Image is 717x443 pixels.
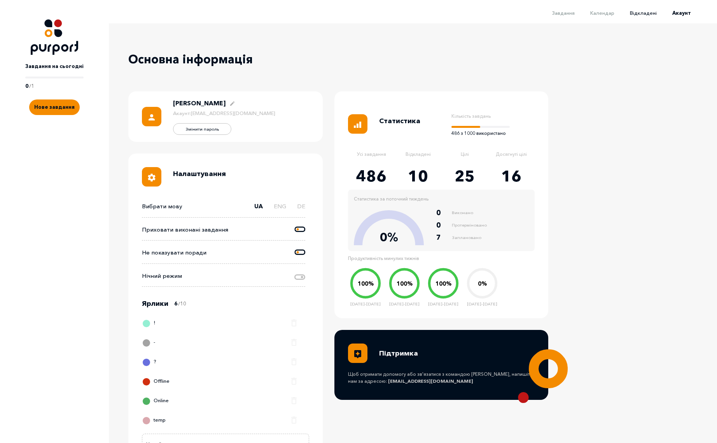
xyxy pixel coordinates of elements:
[29,99,80,115] button: Create new task
[435,280,451,287] text: 100 %
[348,301,383,307] p: [DATE]-[DATE]
[397,280,413,287] text: 100 %
[478,280,487,287] text: 0 %
[436,208,450,218] div: 0
[34,104,75,110] span: Нове завдання
[452,234,481,241] span: Заплановано
[354,195,428,202] p: Статистика за поточний тиждень
[451,113,510,120] p: Кількість завдань
[452,222,487,228] span: Протерміновано
[614,10,657,16] a: Відкладені
[590,10,614,16] span: Календар
[348,255,504,262] p: Продуктивність минулих тижнів
[25,82,28,90] p: 0
[287,317,296,326] button: Delete label
[142,225,228,234] p: Приховати виконані завдання
[395,151,441,166] p: Відкладені
[575,10,614,16] a: Календар
[29,90,80,115] a: Create new task
[488,151,535,166] p: Досягнуті цілі
[287,337,296,345] button: Delete label
[348,151,395,166] p: Усі завдання
[254,202,263,217] label: UA
[29,82,31,90] p: /
[144,395,169,410] div: Online
[144,356,156,371] div: ?
[274,202,286,217] label: ENG
[287,356,296,365] button: Delete label
[297,202,305,217] label: DE
[128,51,284,68] p: Основна інформація
[537,10,575,16] a: Завдання
[144,414,166,430] div: temp
[142,248,206,257] p: Не показувати поради
[142,298,168,309] p: Ярлики
[630,10,657,16] span: Відкладені
[379,116,420,126] p: Статистика
[388,378,473,384] a: [EMAIL_ADDRESS][DOMAIN_NAME]
[144,317,156,333] div: !
[142,272,182,281] p: Нічний режим
[144,375,170,391] div: Offline
[144,337,155,352] div: -
[465,301,500,307] p: [DATE]-[DATE]
[173,110,275,117] p: Акаунт : [EMAIL_ADDRESS][DOMAIN_NAME]
[451,130,510,137] p: 486 з 1000 використано
[25,63,84,70] p: Завдання на сьогодні
[488,164,535,188] p: 16
[552,10,575,16] span: Завдання
[178,300,186,308] p: / 10
[672,10,691,16] span: Акаунт
[436,220,450,230] div: 0
[452,209,473,216] span: Виконано
[287,395,296,403] button: Delete label
[174,300,177,314] p: 6
[173,169,226,179] p: Налаштування
[426,301,461,307] p: [DATE]-[DATE]
[348,371,535,385] b: Щоб отримати допомогу або зв'язатися з командою [PERSON_NAME], напишіть нам за адресою :
[25,55,84,90] a: Завдання на сьогодні0/1
[173,98,226,108] p: [PERSON_NAME]
[379,348,418,359] p: Підтримка
[358,280,374,287] text: 100 %
[436,232,450,243] div: 7
[287,414,296,423] button: Delete label
[348,164,395,188] p: 486
[395,164,441,188] p: 10
[441,164,488,188] p: 25
[441,151,488,166] p: Цілі
[31,82,34,90] p: 1
[369,228,408,246] p: 0 %
[142,202,182,211] p: Вибрати мову
[173,123,231,135] button: Edit password
[287,375,296,384] button: Delete label
[31,19,78,55] img: Logo icon
[387,301,422,307] p: [DATE]-[DATE]
[657,10,691,16] a: Акаунт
